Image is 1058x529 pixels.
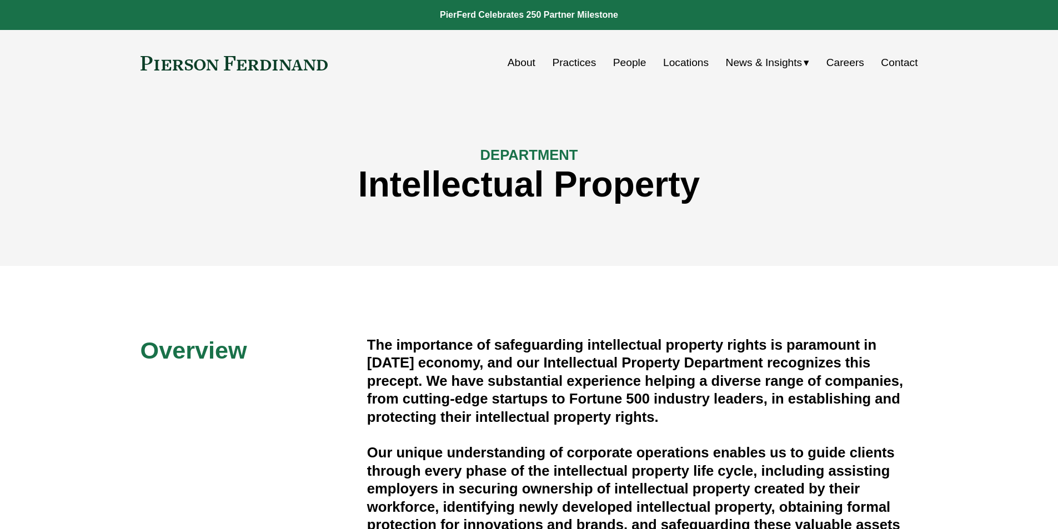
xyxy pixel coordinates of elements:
[826,52,864,73] a: Careers
[552,52,596,73] a: Practices
[480,147,578,163] span: DEPARTMENT
[613,52,646,73] a: People
[141,164,918,205] h1: Intellectual Property
[508,52,535,73] a: About
[141,337,247,364] span: Overview
[881,52,917,73] a: Contact
[726,53,803,73] span: News & Insights
[726,52,810,73] a: folder dropdown
[367,336,918,426] h4: The importance of safeguarding intellectual property rights is paramount in [DATE] economy, and o...
[663,52,709,73] a: Locations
